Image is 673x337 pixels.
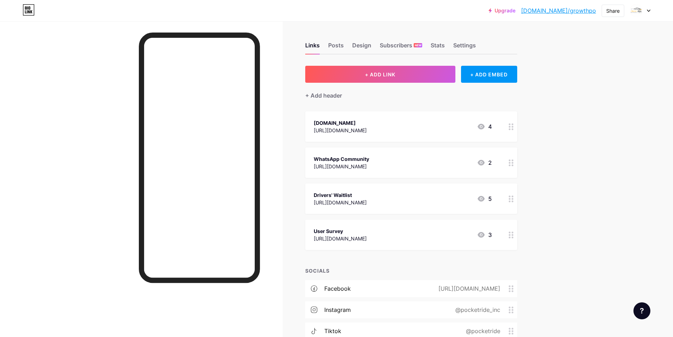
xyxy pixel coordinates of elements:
div: [URL][DOMAIN_NAME] [314,235,367,242]
div: [URL][DOMAIN_NAME] [314,163,369,170]
div: 4 [477,122,492,131]
div: @pocketride [455,327,509,335]
div: Design [352,41,371,54]
div: User Survey [314,227,367,235]
div: Subscribers [380,41,422,54]
div: Settings [453,41,476,54]
div: 3 [477,231,492,239]
div: [DOMAIN_NAME] [314,119,367,127]
div: 2 [477,158,492,167]
div: [URL][DOMAIN_NAME] [314,127,367,134]
div: facebook [324,284,351,293]
div: [URL][DOMAIN_NAME] [314,199,367,206]
span: NEW [415,43,421,47]
div: Drivers' Waitlist [314,191,367,199]
div: @pocketride_inc [444,306,509,314]
div: Posts [328,41,344,54]
div: [URL][DOMAIN_NAME] [427,284,509,293]
div: Stats [431,41,445,54]
div: 5 [477,194,492,203]
div: WhatsApp Community [314,155,369,163]
a: [DOMAIN_NAME]/growthpo [521,6,596,15]
div: Links [305,41,320,54]
span: + ADD LINK [365,71,395,77]
img: Growth_Pocketride [630,4,643,17]
div: + Add header [305,91,342,100]
div: SOCIALS [305,267,517,274]
div: Share [606,7,620,14]
button: + ADD LINK [305,66,455,83]
div: tiktok [324,327,341,335]
div: + ADD EMBED [461,66,517,83]
div: instagram [324,306,351,314]
a: Upgrade [489,8,515,13]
